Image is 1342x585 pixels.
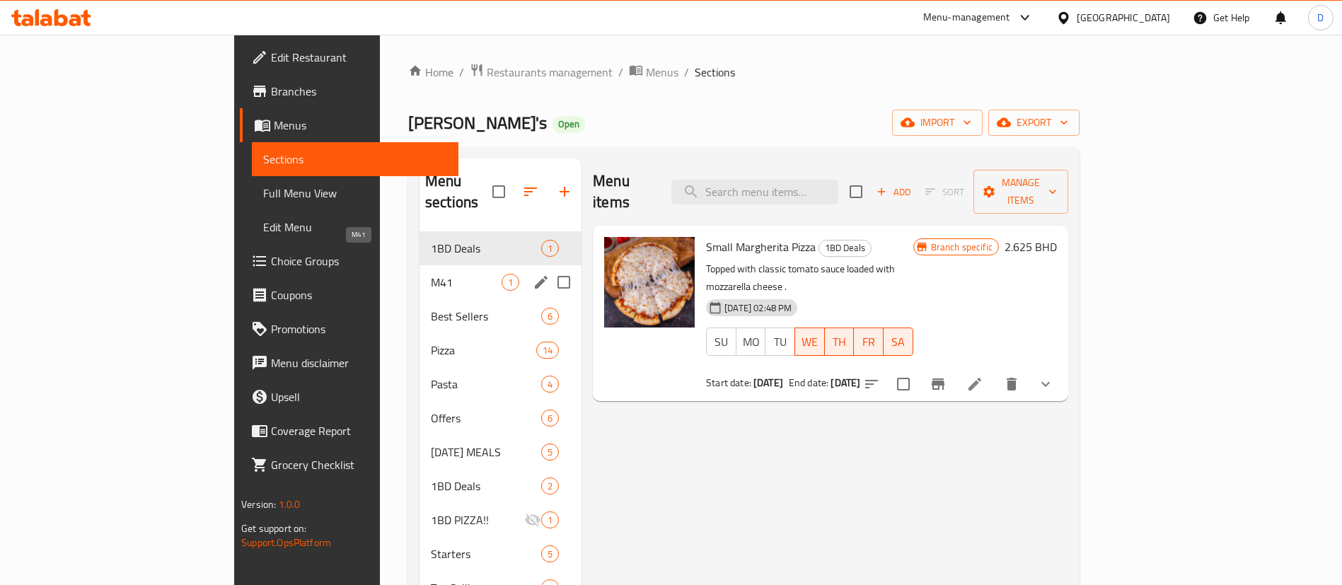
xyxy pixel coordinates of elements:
[271,286,447,303] span: Coupons
[279,495,301,514] span: 1.0.0
[420,469,582,503] div: 1BD Deals2
[420,435,582,469] div: [DATE] MEALS5
[1000,114,1068,132] span: export
[431,545,541,562] div: Starters
[753,373,783,392] b: [DATE]
[604,237,695,328] img: Small Margherita Pizza
[1077,10,1170,25] div: [GEOGRAPHIC_DATA]
[431,342,536,359] div: Pizza
[240,108,458,142] a: Menus
[542,378,558,391] span: 4
[531,272,552,293] button: edit
[274,117,447,134] span: Menus
[271,253,447,270] span: Choice Groups
[271,422,447,439] span: Coverage Report
[789,373,828,392] span: End date:
[973,170,1068,214] button: Manage items
[271,354,447,371] span: Menu disclaimer
[818,240,872,257] div: 1BD Deals
[916,181,973,203] span: Select section first
[271,320,447,337] span: Promotions
[736,328,766,356] button: MO
[240,312,458,346] a: Promotions
[502,274,519,291] div: items
[252,142,458,176] a: Sections
[671,180,838,204] input: search
[420,231,582,265] div: 1BD Deals1
[240,346,458,380] a: Menu disclaimer
[618,64,623,81] li: /
[801,332,819,352] span: WE
[431,410,541,427] span: Offers
[541,511,559,528] div: items
[684,64,689,81] li: /
[431,274,502,291] span: M41
[925,241,998,254] span: Branch specific
[892,110,983,136] button: import
[420,401,582,435] div: Offers6
[541,308,559,325] div: items
[884,328,913,356] button: SA
[431,477,541,494] span: 1BD Deals
[706,236,816,257] span: Small Margherita Pizza
[240,380,458,414] a: Upsell
[921,367,955,401] button: Branch-specific-item
[841,177,871,207] span: Select section
[431,376,541,393] span: Pasta
[470,63,613,81] a: Restaurants management
[765,328,795,356] button: TU
[240,414,458,448] a: Coverage Report
[431,240,541,257] span: 1BD Deals
[542,310,558,323] span: 6
[593,170,654,213] h2: Menu items
[542,514,558,527] span: 1
[271,83,447,100] span: Branches
[240,448,458,482] a: Grocery Checklist
[854,328,884,356] button: FR
[240,40,458,74] a: Edit Restaurant
[484,177,514,207] span: Select all sections
[771,332,789,352] span: TU
[240,244,458,278] a: Choice Groups
[831,373,860,392] b: [DATE]
[271,49,447,66] span: Edit Restaurant
[695,64,735,81] span: Sections
[860,332,878,352] span: FR
[541,545,559,562] div: items
[966,376,983,393] a: Edit menu item
[252,176,458,210] a: Full Menu View
[263,151,447,168] span: Sections
[712,332,731,352] span: SU
[903,114,971,132] span: import
[241,519,306,538] span: Get support on:
[825,328,855,356] button: TH
[537,344,558,357] span: 14
[985,174,1057,209] span: Manage items
[420,537,582,571] div: Starters5
[1029,367,1063,401] button: show more
[241,533,331,552] a: Support.OpsPlatform
[541,376,559,393] div: items
[889,369,918,399] span: Select to update
[263,219,447,236] span: Edit Menu
[542,242,558,255] span: 1
[706,373,751,392] span: Start date:
[408,107,547,139] span: [PERSON_NAME]'s
[831,332,849,352] span: TH
[548,175,582,209] button: Add section
[646,64,678,81] span: Menus
[871,181,916,203] button: Add
[889,332,908,352] span: SA
[431,511,524,528] div: 1BD PIZZA!!
[502,276,519,289] span: 1
[425,170,492,213] h2: Menu sections
[420,503,582,537] div: 1BD PIZZA!!1
[1037,376,1054,393] svg: Show Choices
[995,367,1029,401] button: delete
[271,456,447,473] span: Grocery Checklist
[629,63,678,81] a: Menus
[542,446,558,459] span: 5
[988,110,1080,136] button: export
